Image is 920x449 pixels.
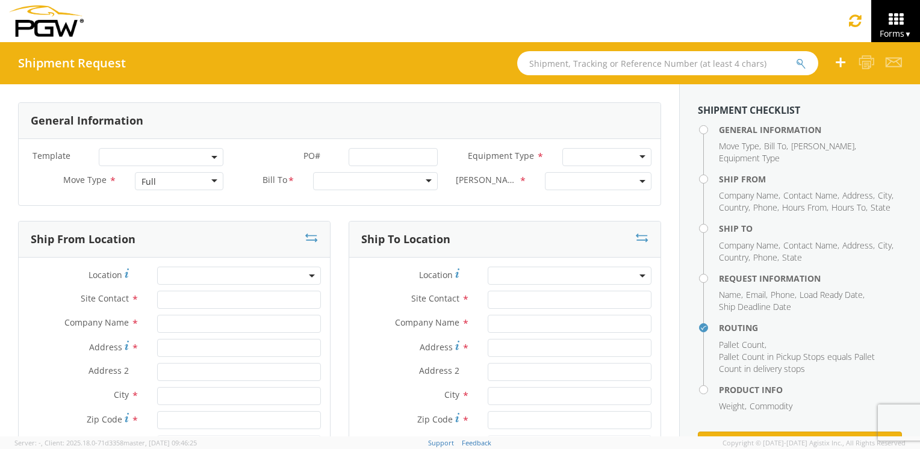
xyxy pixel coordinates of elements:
span: Company Name [719,190,779,201]
span: Copyright © [DATE]-[DATE] Agistix Inc., All Rights Reserved [723,438,906,448]
span: Site Contact [411,293,459,304]
li: , [782,202,828,214]
span: Zip Code [417,413,453,425]
span: Pallet Count in Pickup Stops equals Pallet Count in delivery stops [719,351,875,374]
span: Address 2 [419,365,459,376]
li: , [719,190,780,202]
li: , [878,190,894,202]
span: Address [842,240,873,251]
span: [PERSON_NAME] [791,140,854,152]
span: Bill To [263,174,287,188]
span: ▼ [904,29,912,39]
h4: Request Information [719,274,902,283]
span: Address [420,341,453,353]
h3: Ship From Location [31,234,135,246]
span: Phone [753,252,777,263]
li: , [831,202,868,214]
span: Move Type [719,140,759,152]
span: Forms [880,28,912,39]
li: , [719,289,743,301]
span: Phone [771,289,795,300]
span: Location [419,269,453,280]
span: Hours From [782,202,827,213]
span: Server: - [14,438,43,447]
li: , [753,202,779,214]
span: Name [719,289,741,300]
span: , [41,438,43,447]
span: Address 2 [89,365,129,376]
span: Pallet Count [719,339,765,350]
h4: General Information [719,125,902,134]
li: , [842,240,875,252]
span: Company Name [64,317,129,328]
span: Client: 2025.18.0-71d3358 [45,438,197,447]
span: Commodity [750,400,792,412]
h4: Routing [719,323,902,332]
input: Shipment, Tracking or Reference Number (at least 4 chars) [517,51,818,75]
span: Move Type [63,174,107,185]
span: Country [719,202,748,213]
span: Country [719,252,748,263]
span: State [782,252,802,263]
li: , [771,289,797,301]
span: Company Name [719,240,779,251]
li: , [746,289,768,301]
span: City [878,240,892,251]
span: Bill Code [456,174,519,188]
span: PO# [303,150,320,161]
h4: Shipment Request [18,57,126,70]
span: master, [DATE] 09:46:25 [123,438,197,447]
h3: Ship To Location [361,234,450,246]
span: City [114,389,129,400]
span: Address [89,341,122,353]
h4: Ship From [719,175,902,184]
h3: General Information [31,115,143,127]
span: Hours To [831,202,866,213]
span: Phone [753,202,777,213]
a: Feedback [462,438,491,447]
li: , [719,202,750,214]
li: , [800,289,865,301]
span: City [444,389,459,400]
span: Address [842,190,873,201]
span: Equipment Type [468,150,534,161]
li: , [764,140,788,152]
li: , [719,252,750,264]
span: Bill To [764,140,786,152]
span: Ship Deadline Date [719,301,791,312]
span: State [871,202,890,213]
span: Zip Code [87,413,122,425]
span: Equipment Type [719,152,780,164]
h4: Ship To [719,224,902,233]
img: pgw-form-logo-1aaa8060b1cc70fad034.png [9,5,84,37]
li: , [842,190,875,202]
span: Site Contact [81,293,129,304]
li: , [719,140,761,152]
li: , [878,240,894,252]
li: , [719,339,766,351]
span: City [878,190,892,201]
div: Full [141,176,156,188]
li: , [753,252,779,264]
span: Location [89,269,122,280]
li: , [719,240,780,252]
strong: Shipment Checklist [698,104,800,117]
li: , [719,400,747,412]
li: , [783,190,839,202]
span: Template [33,150,70,161]
h4: Product Info [719,385,902,394]
span: Contact Name [783,190,838,201]
span: Email [746,289,766,300]
a: Support [428,438,454,447]
span: Weight [719,400,745,412]
li: , [783,240,839,252]
span: Company Name [395,317,459,328]
li: , [791,140,856,152]
span: Contact Name [783,240,838,251]
span: Load Ready Date [800,289,863,300]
